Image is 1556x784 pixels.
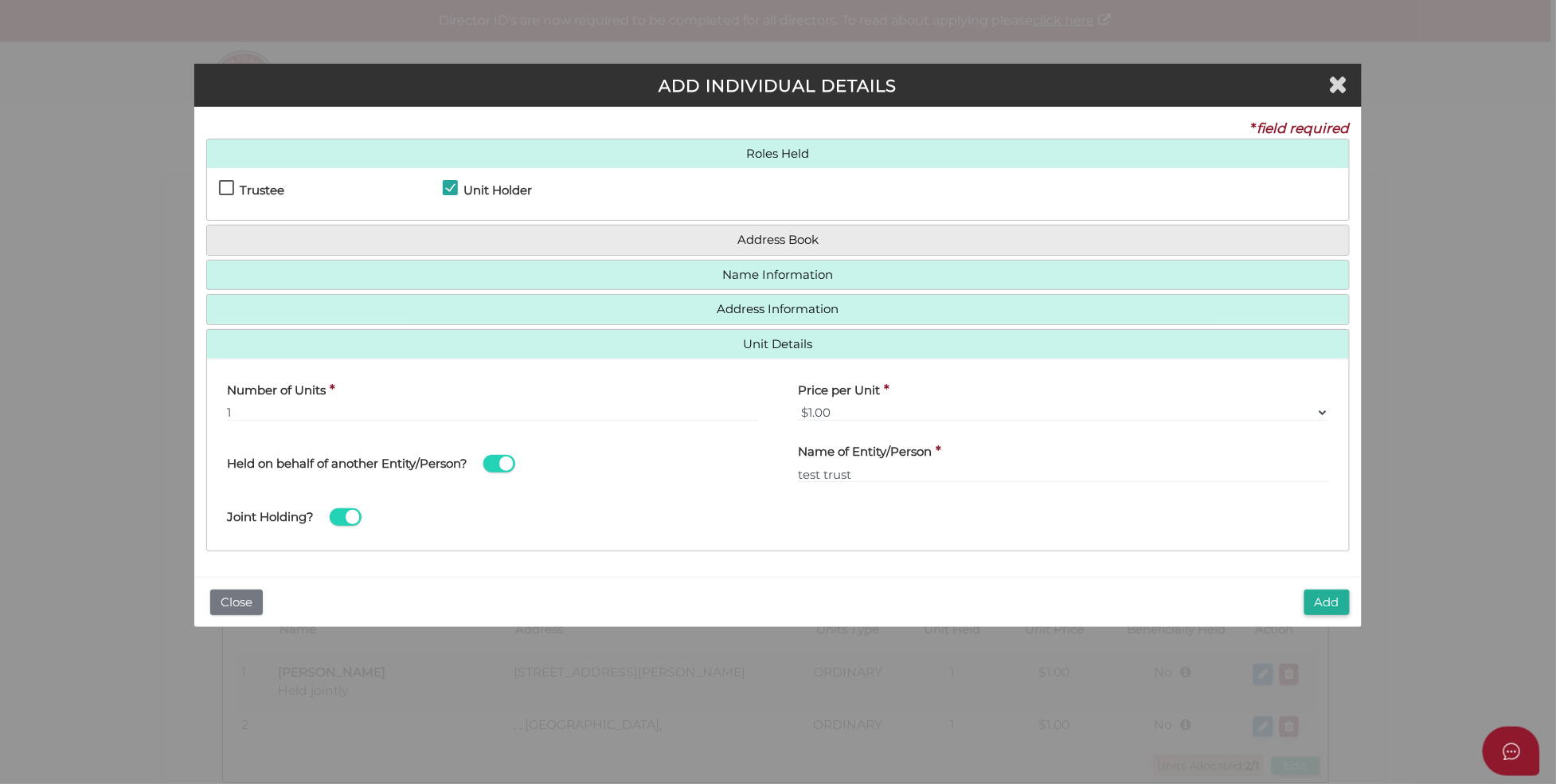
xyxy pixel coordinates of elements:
button: Close [210,590,263,616]
a: Address Information [219,303,1337,316]
h4: Held on behalf of another Entity/Person? [227,457,467,471]
a: Name Information [219,269,1337,282]
h4: Number of Units [227,384,326,398]
h4: Price per Unit [798,384,880,398]
h4: Name of Entity/Person [798,445,932,459]
a: Unit Details [219,338,1337,351]
button: Open asap [1483,727,1540,776]
h4: Joint Holding? [227,511,314,524]
button: Add [1304,590,1350,616]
